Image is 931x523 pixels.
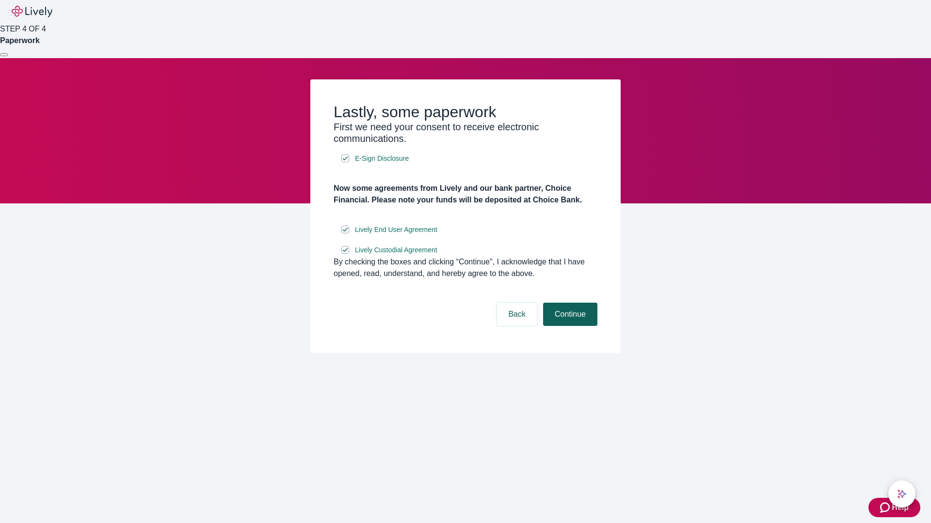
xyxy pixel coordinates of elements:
[334,256,597,279] div: By checking the boxes and clicking “Continue", I acknowledge that I have opened, read, understand...
[497,303,537,326] button: Back
[334,103,597,121] h2: Lastly, some paperwork
[355,225,437,235] span: Lively End User Agreement
[12,6,52,17] img: Lively
[355,245,437,255] span: Lively Custodial Agreement
[334,121,597,144] h3: First we need your consent to receive electronic communications.
[897,489,907,499] svg: Lively AI Assistant
[334,183,597,206] h4: Now some agreements from Lively and our bank partner, Choice Financial. Please note your funds wi...
[353,224,439,236] a: e-sign disclosure document
[892,502,909,513] span: Help
[880,502,892,513] svg: Zendesk support icon
[353,153,411,165] a: e-sign disclosure document
[868,498,920,517] button: Zendesk support iconHelp
[543,303,597,326] button: Continue
[353,244,439,256] a: e-sign disclosure document
[888,480,915,508] button: chat
[355,154,409,164] span: E-Sign Disclosure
